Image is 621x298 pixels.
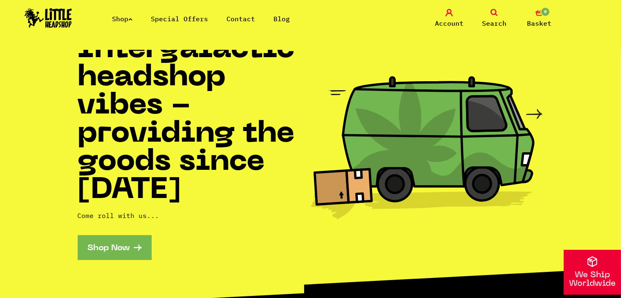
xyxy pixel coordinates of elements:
span: Basket [527,18,552,28]
a: Shop [112,15,132,23]
p: Come roll with us... [78,211,311,220]
img: Little Head Shop Logo [25,8,72,28]
a: Special Offers [151,15,208,23]
span: Account [435,18,464,28]
h1: Intergalactic headshop vibes - providing the goods since [DATE] [78,36,311,205]
span: 0 [540,7,550,17]
a: Search [474,9,515,28]
a: Shop Now [78,235,152,260]
a: Contact [226,15,255,23]
span: Search [482,18,507,28]
a: 0 Basket [519,9,560,28]
a: Blog [274,15,290,23]
p: We Ship Worldwide [564,271,621,288]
